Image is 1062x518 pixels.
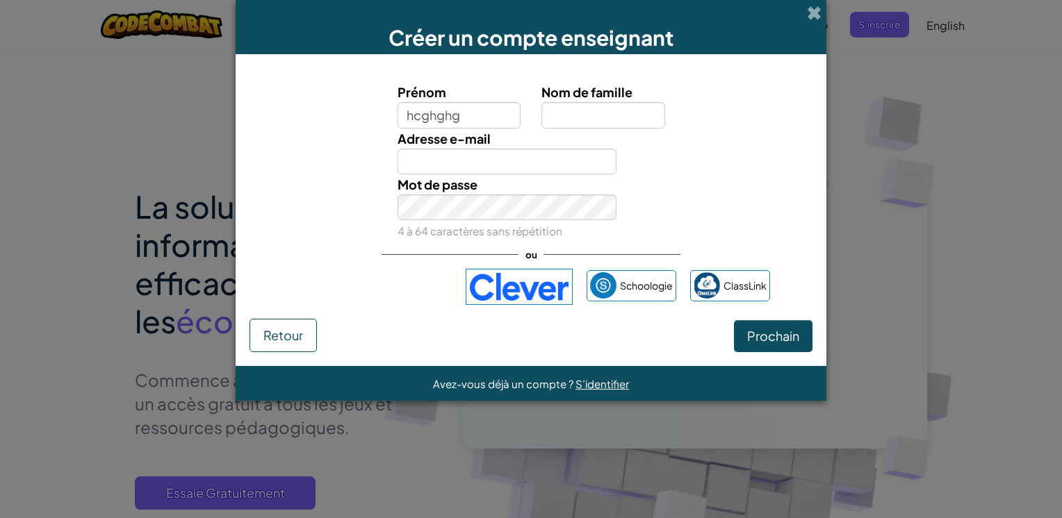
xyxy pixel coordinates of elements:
[250,319,317,352] button: Retour
[734,320,812,352] button: Prochain
[263,327,303,343] span: Retour
[398,131,491,147] span: Adresse e-mail
[466,269,573,305] img: clever-logo-blue.png
[620,276,673,296] span: Schoologie
[285,271,459,302] iframe: Bouton "Se connecter avec Google"
[541,84,632,100] span: Nom de famille
[694,272,720,299] img: classlink-logo-small.png
[398,224,562,237] small: 4 à 64 caractères sans répétition
[433,377,575,390] span: Avez-vous déjà un compte ?
[518,244,544,265] span: ou
[747,328,799,344] span: Prochain
[590,272,616,299] img: schoology.png
[575,377,629,390] a: S’identifier
[398,84,446,100] span: Prénom
[724,276,767,296] span: ClassLink
[398,176,477,192] span: Mot de passe
[389,24,673,51] span: Créer un compte enseignant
